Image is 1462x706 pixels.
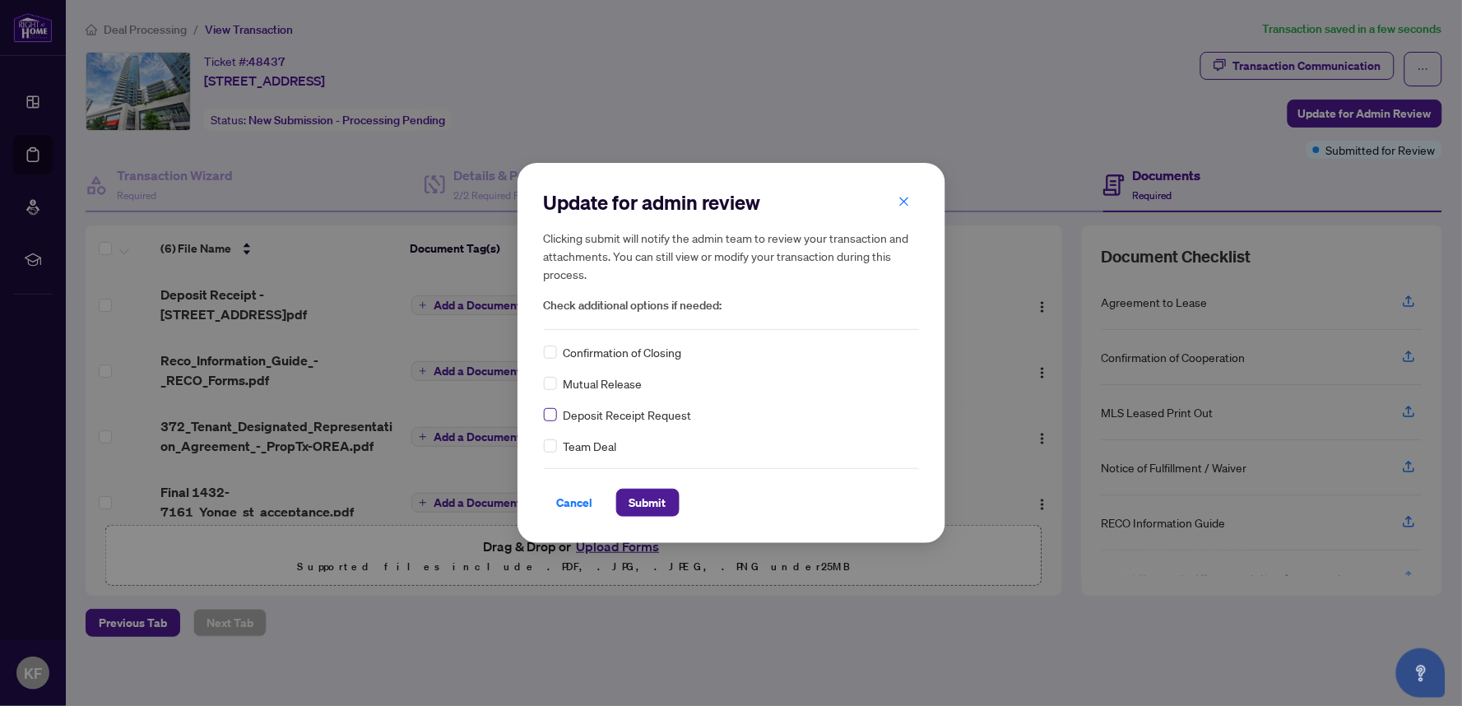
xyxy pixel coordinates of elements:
span: Mutual Release [564,374,643,392]
h5: Clicking submit will notify the admin team to review your transaction and attachments. You can st... [544,229,919,283]
button: Cancel [544,489,606,517]
span: Cancel [557,490,593,516]
button: Submit [616,489,680,517]
h2: Update for admin review [544,189,919,216]
span: Deposit Receipt Request [564,406,692,424]
span: Confirmation of Closing [564,343,682,361]
span: Team Deal [564,437,617,455]
span: Check additional options if needed: [544,296,919,315]
span: Submit [629,490,666,516]
span: close [898,196,910,207]
button: Open asap [1396,648,1446,698]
